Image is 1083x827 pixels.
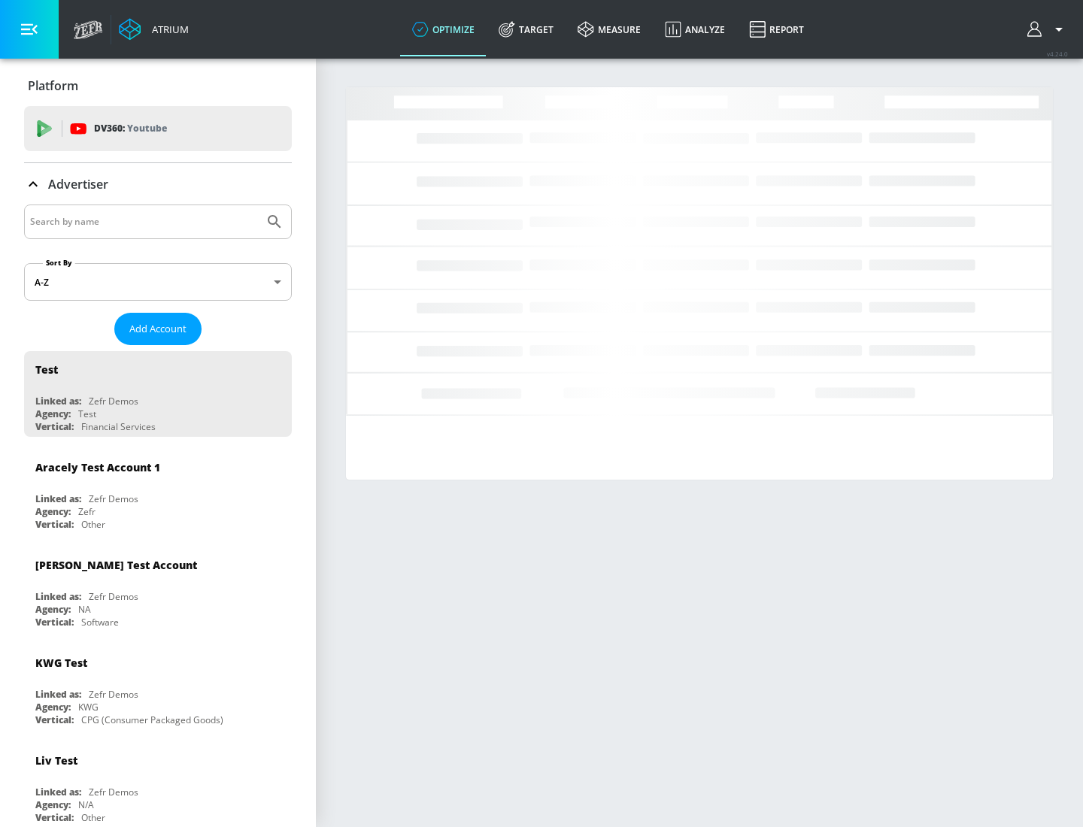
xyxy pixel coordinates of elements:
[119,18,189,41] a: Atrium
[35,753,77,768] div: Liv Test
[129,320,187,338] span: Add Account
[35,362,58,377] div: Test
[24,644,292,730] div: KWG TestLinked as:Zefr DemosAgency:KWGVertical:CPG (Consumer Packaged Goods)
[24,547,292,632] div: [PERSON_NAME] Test AccountLinked as:Zefr DemosAgency:NAVertical:Software
[35,558,197,572] div: [PERSON_NAME] Test Account
[89,395,138,407] div: Zefr Demos
[35,701,71,713] div: Agency:
[35,407,71,420] div: Agency:
[35,518,74,531] div: Vertical:
[1047,50,1068,58] span: v 4.24.0
[78,505,96,518] div: Zefr
[43,258,75,268] label: Sort By
[81,811,105,824] div: Other
[81,420,156,433] div: Financial Services
[89,786,138,798] div: Zefr Demos
[35,713,74,726] div: Vertical:
[24,449,292,535] div: Aracely Test Account 1Linked as:Zefr DemosAgency:ZefrVertical:Other
[35,420,74,433] div: Vertical:
[35,492,81,505] div: Linked as:
[487,2,566,56] a: Target
[24,163,292,205] div: Advertiser
[35,786,81,798] div: Linked as:
[78,407,96,420] div: Test
[24,106,292,151] div: DV360: Youtube
[78,701,99,713] div: KWG
[89,492,138,505] div: Zefr Demos
[737,2,816,56] a: Report
[35,590,81,603] div: Linked as:
[35,798,71,811] div: Agency:
[35,505,71,518] div: Agency:
[89,590,138,603] div: Zefr Demos
[78,603,91,616] div: NA
[81,713,223,726] div: CPG (Consumer Packaged Goods)
[653,2,737,56] a: Analyze
[24,65,292,107] div: Platform
[24,263,292,301] div: A-Z
[566,2,653,56] a: measure
[35,603,71,616] div: Agency:
[35,688,81,701] div: Linked as:
[35,656,87,670] div: KWG Test
[28,77,78,94] p: Platform
[89,688,138,701] div: Zefr Demos
[81,616,119,629] div: Software
[35,460,160,474] div: Aracely Test Account 1
[146,23,189,36] div: Atrium
[48,176,108,192] p: Advertiser
[81,518,105,531] div: Other
[127,120,167,136] p: Youtube
[94,120,167,137] p: DV360:
[35,616,74,629] div: Vertical:
[114,313,202,345] button: Add Account
[30,212,258,232] input: Search by name
[35,811,74,824] div: Vertical:
[78,798,94,811] div: N/A
[24,351,292,437] div: TestLinked as:Zefr DemosAgency:TestVertical:Financial Services
[400,2,487,56] a: optimize
[35,395,81,407] div: Linked as:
